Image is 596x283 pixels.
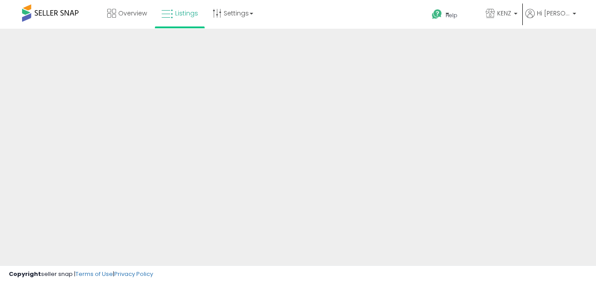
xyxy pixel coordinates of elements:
a: Privacy Policy [114,270,153,278]
a: Terms of Use [75,270,113,278]
i: Get Help [431,9,442,20]
span: Overview [118,9,147,18]
a: Help [425,2,478,29]
span: Hi [PERSON_NAME] [537,9,570,18]
span: Listings [175,9,198,18]
a: Hi [PERSON_NAME] [525,9,576,29]
div: seller snap | | [9,270,153,279]
strong: Copyright [9,270,41,278]
span: Help [446,11,457,19]
span: KENZ [497,9,511,18]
